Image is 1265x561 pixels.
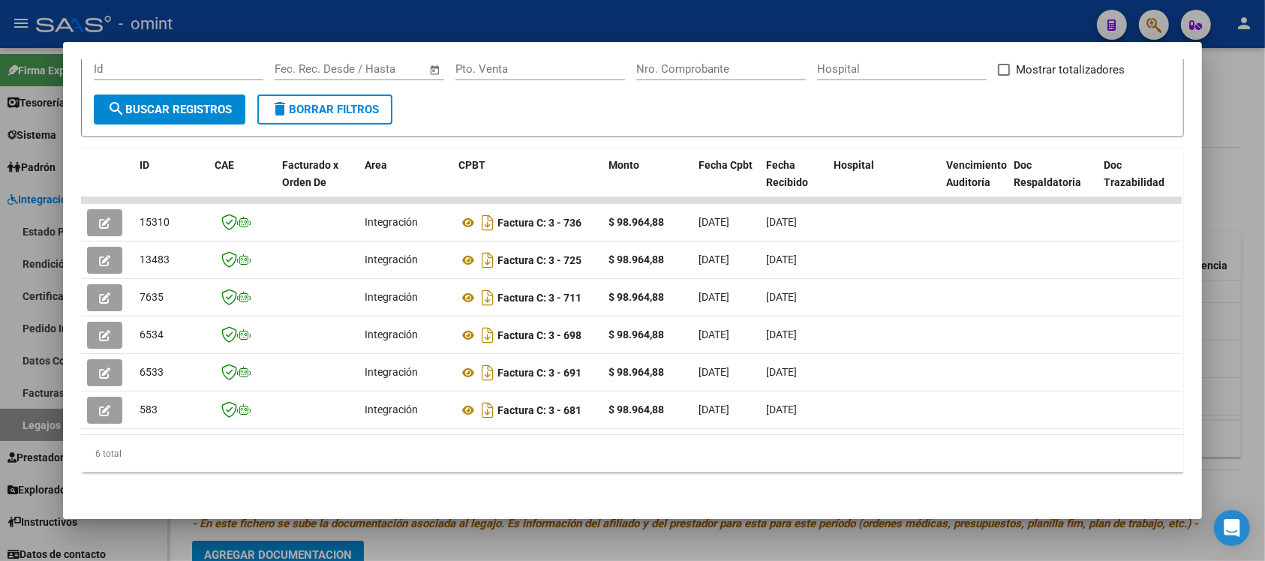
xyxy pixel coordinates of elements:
span: Buscar Registros [107,103,232,116]
strong: Factura C: 3 - 711 [497,292,581,304]
span: Area [365,159,387,171]
datatable-header-cell: CAE [209,149,276,215]
button: Buscar Registros [94,94,245,124]
datatable-header-cell: Facturado x Orden De [276,149,359,215]
span: [DATE] [699,253,729,265]
span: [DATE] [699,216,729,228]
span: [DATE] [766,216,797,228]
strong: $ 98.964,88 [608,403,664,415]
span: 6534 [140,328,164,340]
strong: $ 98.964,88 [608,216,664,228]
span: Integración [365,328,418,340]
span: [DATE] [766,366,797,378]
strong: $ 98.964,88 [608,366,664,378]
strong: Factura C: 3 - 681 [497,404,581,416]
datatable-header-cell: ID [134,149,209,215]
mat-icon: delete [271,100,289,118]
span: Integración [365,216,418,228]
i: Descargar documento [478,361,497,385]
span: [DATE] [766,253,797,265]
span: 583 [140,403,158,415]
i: Descargar documento [478,211,497,235]
span: Integración [365,366,418,378]
span: [DATE] [766,291,797,303]
span: Doc Respaldatoria [1014,159,1081,188]
span: Monto [608,159,639,171]
datatable-header-cell: Doc Trazabilidad [1098,149,1188,215]
span: [DATE] [699,366,729,378]
i: Descargar documento [478,398,497,422]
input: Start date [275,62,323,76]
i: Descargar documento [478,323,497,347]
span: [DATE] [766,403,797,415]
span: Integración [365,253,418,265]
input: End date [337,62,410,76]
span: 6533 [140,366,164,378]
datatable-header-cell: CPBT [452,149,602,215]
datatable-header-cell: Vencimiento Auditoría [940,149,1008,215]
mat-icon: search [107,100,125,118]
span: CAE [215,159,234,171]
span: 7635 [140,291,164,303]
datatable-header-cell: Doc Respaldatoria [1008,149,1098,215]
button: Borrar Filtros [257,94,392,124]
div: Open Intercom Messenger [1214,510,1250,546]
strong: $ 98.964,88 [608,291,664,303]
i: Descargar documento [478,248,497,272]
span: 13483 [140,253,170,265]
i: Descargar documento [478,286,497,310]
span: Facturado x Orden De [282,159,338,188]
strong: Factura C: 3 - 698 [497,329,581,341]
span: [DATE] [699,291,729,303]
span: [DATE] [699,403,729,415]
span: [DATE] [766,328,797,340]
span: Vencimiento Auditoría [946,159,1007,188]
strong: $ 98.964,88 [608,328,664,340]
span: Integración [365,403,418,415]
span: Mostrar totalizadores [1016,61,1125,79]
strong: $ 98.964,88 [608,253,664,265]
datatable-header-cell: Hospital [828,149,940,215]
strong: Factura C: 3 - 725 [497,254,581,266]
span: 15310 [140,216,170,228]
div: 6 total [81,435,1183,472]
span: Doc Trazabilidad [1104,159,1164,188]
datatable-header-cell: Fecha Cpbt [693,149,760,215]
span: Hospital [834,159,874,171]
datatable-header-cell: Fecha Recibido [760,149,828,215]
span: [DATE] [699,328,729,340]
strong: Factura C: 3 - 736 [497,217,581,229]
span: ID [140,159,149,171]
datatable-header-cell: Monto [602,149,693,215]
datatable-header-cell: Area [359,149,452,215]
strong: Factura C: 3 - 691 [497,367,581,379]
button: Open calendar [426,61,443,79]
span: Integración [365,291,418,303]
span: Borrar Filtros [271,103,379,116]
span: Fecha Recibido [766,159,808,188]
span: Fecha Cpbt [699,159,753,171]
span: CPBT [458,159,485,171]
